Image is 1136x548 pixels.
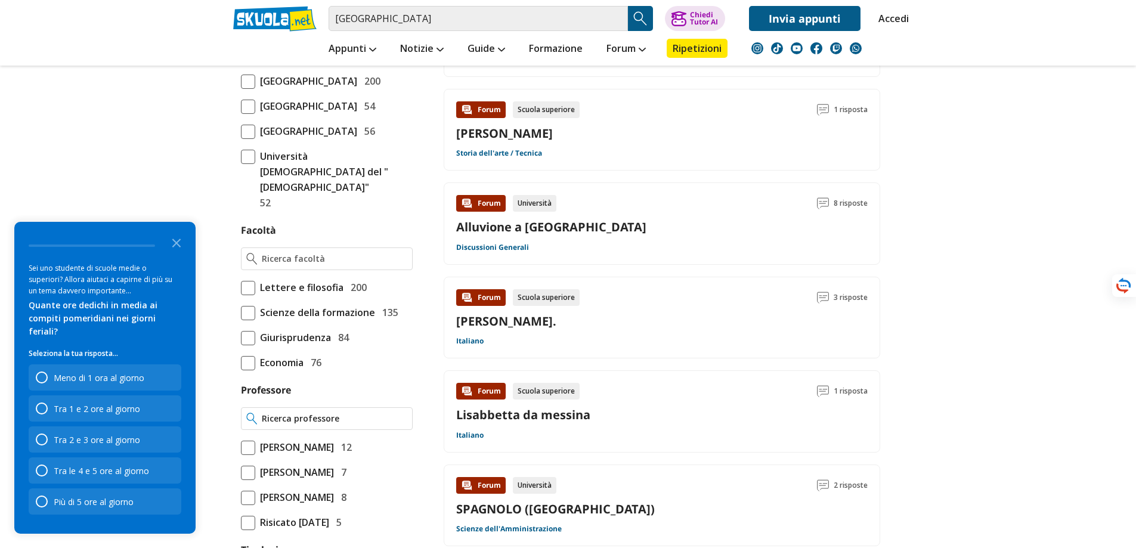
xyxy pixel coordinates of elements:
[461,385,473,397] img: Forum contenuto
[513,195,556,212] div: Università
[54,496,134,507] div: Più di 5 ore al giorno
[14,222,196,534] div: Survey
[255,98,357,114] span: [GEOGRAPHIC_DATA]
[241,383,291,397] label: Professore
[834,477,868,494] span: 2 risposte
[54,465,149,476] div: Tra le 4 e 5 ore al giorno
[255,330,331,345] span: Giurisprudenza
[771,42,783,54] img: tiktok
[255,123,357,139] span: [GEOGRAPHIC_DATA]
[333,330,349,345] span: 84
[255,465,334,480] span: [PERSON_NAME]
[336,439,352,455] span: 12
[850,42,862,54] img: WhatsApp
[54,403,140,414] div: Tra 1 e 2 ore al giorno
[306,355,321,370] span: 76
[246,413,258,425] img: Ricerca professore
[397,39,447,60] a: Notizie
[255,490,334,505] span: [PERSON_NAME]
[29,364,181,391] div: Meno di 1 ora al giorno
[526,39,586,60] a: Formazione
[749,6,860,31] a: Invia appunti
[456,501,655,517] a: SPAGNOLO ([GEOGRAPHIC_DATA])
[456,407,590,423] a: Lisabbetta da messina
[29,426,181,453] div: Tra 2 e 3 ore al giorno
[255,515,329,530] span: Risicato [DATE]
[29,395,181,422] div: Tra 1 e 2 ore al giorno
[29,348,181,360] p: Seleziona la tua risposta...
[255,73,357,89] span: [GEOGRAPHIC_DATA]
[513,101,580,118] div: Scuola superiore
[54,434,140,445] div: Tra 2 e 3 ore al giorno
[255,148,413,195] span: Università [DEMOGRAPHIC_DATA] del "[DEMOGRAPHIC_DATA]"
[751,42,763,54] img: instagram
[834,195,868,212] span: 8 risposte
[834,289,868,306] span: 3 risposte
[360,123,375,139] span: 56
[255,355,304,370] span: Economia
[834,101,868,118] span: 1 risposta
[461,292,473,304] img: Forum contenuto
[255,195,271,210] span: 52
[360,98,375,114] span: 54
[456,383,506,400] div: Forum
[817,385,829,397] img: Commenti lettura
[255,280,343,295] span: Lettere e filosofia
[262,413,407,425] input: Ricerca professore
[246,253,258,265] img: Ricerca facoltà
[465,39,508,60] a: Guide
[830,42,842,54] img: twitch
[456,289,506,306] div: Forum
[791,42,803,54] img: youtube
[690,11,718,26] div: Chiedi Tutor AI
[329,6,628,31] input: Cerca appunti, riassunti o versioni
[513,289,580,306] div: Scuola superiore
[241,224,276,237] label: Facoltà
[29,488,181,515] div: Più di 5 ore al giorno
[336,465,346,480] span: 7
[665,6,725,31] button: ChiediTutor AI
[255,439,334,455] span: [PERSON_NAME]
[456,148,542,158] a: Storia dell'arte / Tecnica
[817,197,829,209] img: Commenti lettura
[29,457,181,484] div: Tra le 4 e 5 ore al giorno
[456,101,506,118] div: Forum
[360,73,380,89] span: 200
[667,39,728,58] a: Ripetizioni
[326,39,379,60] a: Appunti
[456,431,484,440] a: Italiano
[817,104,829,116] img: Commenti lettura
[456,313,556,329] a: [PERSON_NAME].
[810,42,822,54] img: facebook
[461,104,473,116] img: Forum contenuto
[456,243,529,252] a: Discussioni Generali
[255,305,375,320] span: Scienze della formazione
[336,490,346,505] span: 8
[817,292,829,304] img: Commenti lettura
[262,253,407,265] input: Ricerca facoltà
[29,262,181,296] div: Sei uno studente di scuole medie o superiori? Allora aiutaci a capirne di più su un tema davvero ...
[29,299,181,338] div: Quante ore dedichi in media ai compiti pomeridiani nei giorni feriali?
[456,195,506,212] div: Forum
[332,515,342,530] span: 5
[834,383,868,400] span: 1 risposta
[513,383,580,400] div: Scuola superiore
[461,479,473,491] img: Forum contenuto
[456,477,506,494] div: Forum
[461,197,473,209] img: Forum contenuto
[603,39,649,60] a: Forum
[632,10,649,27] img: Cerca appunti, riassunti o versioni
[456,219,646,235] a: Alluvione a [GEOGRAPHIC_DATA]
[817,479,829,491] img: Commenti lettura
[456,125,553,141] a: [PERSON_NAME]
[456,524,562,534] a: Scienze dell'Amministrazione
[513,477,556,494] div: Università
[878,6,903,31] a: Accedi
[54,372,144,383] div: Meno di 1 ora al giorno
[377,305,398,320] span: 135
[456,336,484,346] a: Italiano
[628,6,653,31] button: Search Button
[165,230,188,254] button: Close the survey
[346,280,367,295] span: 200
